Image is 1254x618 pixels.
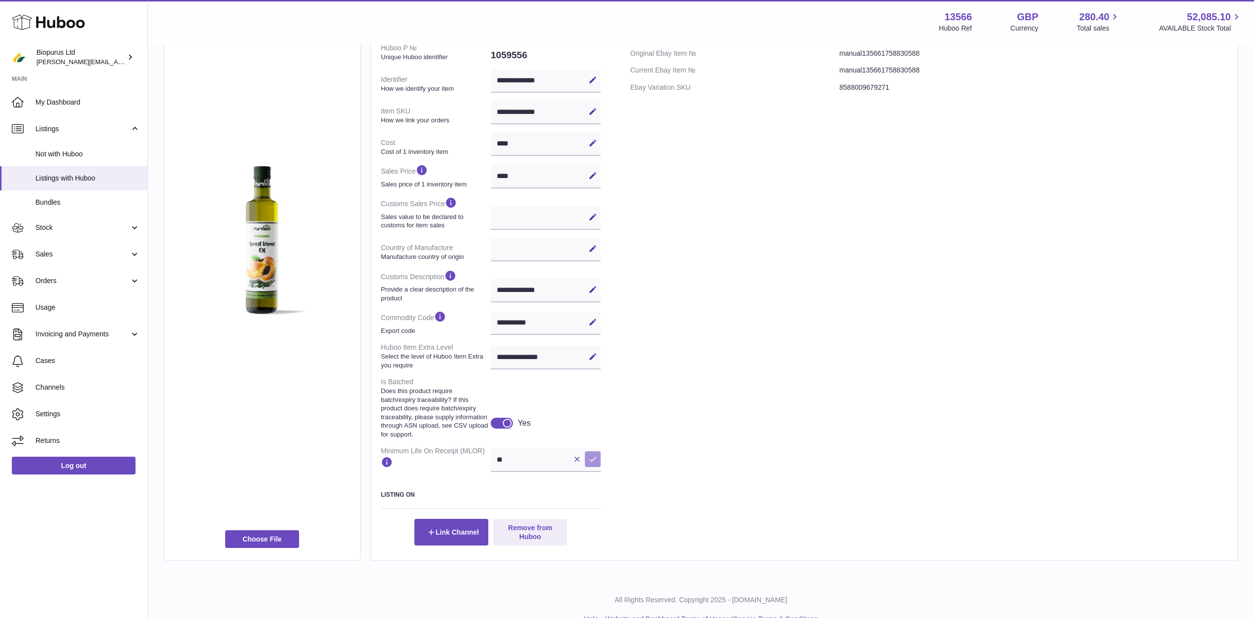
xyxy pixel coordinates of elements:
dd: 8588009679271 [840,79,1228,96]
dt: Cost [381,134,491,160]
strong: Manufacture country of origin [381,253,488,261]
span: Returns [35,436,140,445]
dt: Item SKU [381,103,491,128]
span: AVAILABLE Stock Total [1159,24,1242,33]
strong: Sales value to be declared to customs for item sales [381,213,488,230]
dt: Is Batched [381,373,491,442]
h3: Listing On [381,491,601,499]
span: Orders [35,276,130,286]
img: peter@biopurus.co.uk [12,50,27,65]
dd: manual135661758830588 [840,62,1228,79]
span: Sales [35,250,130,259]
strong: Select the level of Huboo Item Extra you require [381,352,488,369]
dt: Identifier [381,71,491,97]
span: Usage [35,303,140,312]
dt: Country of Manufacture [381,239,491,265]
div: Yes [518,418,531,429]
span: Bundles [35,198,140,207]
dt: Minimum Life On Receipt (MLOR) [381,442,491,475]
dt: Customs Sales Price [381,192,491,233]
dd: manual135661758830588 [840,45,1228,62]
dt: Commodity Code [381,306,491,339]
strong: Export code [381,327,488,335]
span: Settings [35,409,140,419]
strong: Does this product require batch/expiry traceability? If this product does require batch/expiry tr... [381,387,488,438]
span: Not with Huboo [35,149,140,159]
dt: Huboo Item Extra Level [381,339,491,373]
div: Currency [1011,24,1039,33]
a: 52,085.10 AVAILABLE Stock Total [1159,10,1242,33]
span: Stock [35,223,130,232]
p: All Rights Reserved. Copyright 2025 - [DOMAIN_NAME] [156,595,1246,605]
span: Cases [35,356,140,365]
span: 280.40 [1079,10,1109,24]
a: 280.40 Total sales [1077,10,1120,33]
dt: Ebay Variation SKU [630,79,840,96]
strong: GBP [1017,10,1038,24]
span: [PERSON_NAME][EMAIL_ADDRESS][DOMAIN_NAME] [36,58,198,66]
span: Channels [35,383,140,392]
span: Listings with Huboo [35,174,140,183]
div: Biopurus Ltd [36,48,125,67]
button: Link Channel [414,519,488,545]
span: Listings [35,124,130,134]
span: Choose File [225,530,299,548]
img: 1758830588.jpg [174,151,350,328]
strong: Sales price of 1 inventory item [381,180,488,189]
dt: Original Ebay Item № [630,45,840,62]
dt: Huboo P № [381,39,491,65]
strong: How we link your orders [381,116,488,125]
a: Log out [12,457,136,474]
dt: Customs Description [381,265,491,306]
button: Remove from Huboo [493,519,567,545]
strong: Cost of 1 inventory item [381,147,488,156]
span: 52,085.10 [1187,10,1231,24]
strong: 13566 [945,10,972,24]
dt: Current Ebay Item № [630,62,840,79]
strong: Provide a clear description of the product [381,285,488,302]
span: My Dashboard [35,98,140,107]
strong: How we identify your item [381,84,488,93]
strong: Unique Huboo identifier [381,53,488,62]
span: Total sales [1077,24,1120,33]
div: Huboo Ref [939,24,972,33]
dt: Sales Price [381,160,491,192]
dd: 1059556 [491,45,601,66]
span: Invoicing and Payments [35,329,130,339]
